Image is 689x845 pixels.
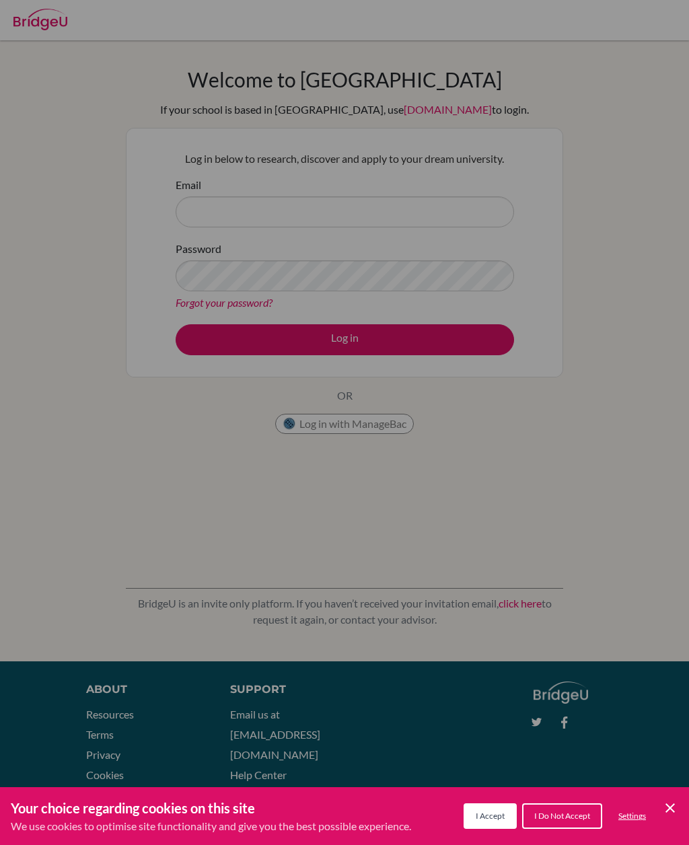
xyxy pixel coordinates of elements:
[476,811,505,821] span: I Accept
[464,803,517,829] button: I Accept
[534,811,590,821] span: I Do Not Accept
[662,800,678,816] button: Save and close
[11,818,411,834] p: We use cookies to optimise site functionality and give you the best possible experience.
[11,798,411,818] h3: Your choice regarding cookies on this site
[522,803,602,829] button: I Do Not Accept
[608,805,657,828] button: Settings
[618,811,646,821] span: Settings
